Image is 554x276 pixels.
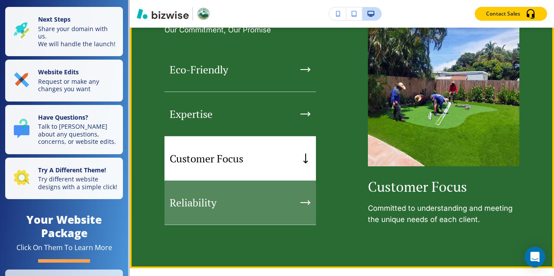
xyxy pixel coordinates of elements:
[475,7,547,21] button: Contact Sales
[5,60,123,102] button: Website EditsRequest or make any changes you want
[5,7,123,56] button: Next StepsShare your domain with us.We will handle the launch!
[170,152,243,165] h5: Customer Focus
[38,175,118,190] p: Try different website designs with a simple click!
[38,166,106,174] strong: Try A Different Theme!
[196,7,210,21] img: Your Logo
[38,68,79,76] strong: Website Edits
[170,108,213,121] h5: Expertise
[164,48,316,92] button: Eco-Friendly
[525,247,545,267] div: Open Intercom Messenger
[38,123,118,146] p: Talk to [PERSON_NAME] about any questions, concerns, or website edits.
[38,25,118,48] p: Share your domain with us. We will handle the launch!
[16,243,112,252] div: Click On Them To Learn More
[164,136,316,181] button: Customer Focus
[137,9,189,19] img: Bizwise Logo
[5,105,123,154] button: Have Questions?Talk to [PERSON_NAME] about any questions, concerns, or website edits.
[38,78,118,93] p: Request or make any changes you want
[164,181,316,225] button: Reliability
[38,15,71,23] strong: Next Steps
[368,178,519,195] h4: Customer Focus
[164,92,316,136] button: Expertise
[170,196,216,209] h5: Reliability
[5,158,123,200] button: Try A Different Theme!Try different website designs with a simple click!
[38,113,88,121] strong: Have Questions?
[368,10,519,166] img: 74655732f3abe972bd249e76f3d22c95.webp
[170,63,228,76] h5: Eco-Friendly
[164,24,316,35] p: Our Commitment, Our Promise
[5,213,123,240] h4: Your Website Package
[368,203,519,225] h6: Committed to understanding and meeting the unique needs of each client.
[486,10,520,18] p: Contact Sales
